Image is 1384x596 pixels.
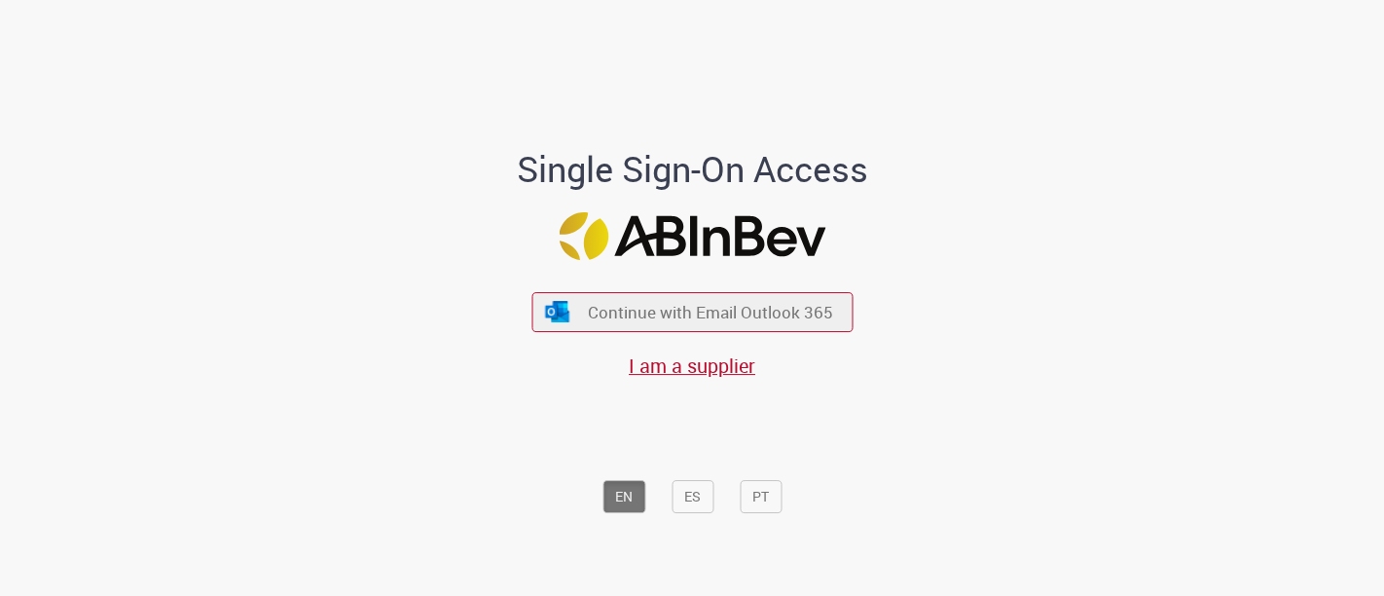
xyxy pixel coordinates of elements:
[629,353,755,379] a: I am a supplier
[602,480,645,513] button: EN
[588,301,833,323] span: Continue with Email Outlook 365
[544,301,571,321] img: ícone Azure/Microsoft 360
[422,150,963,189] h1: Single Sign-On Access
[672,480,713,513] button: ES
[740,480,782,513] button: PT
[559,212,825,260] img: Logo ABInBev
[531,292,853,332] button: ícone Azure/Microsoft 360 Continue with Email Outlook 365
